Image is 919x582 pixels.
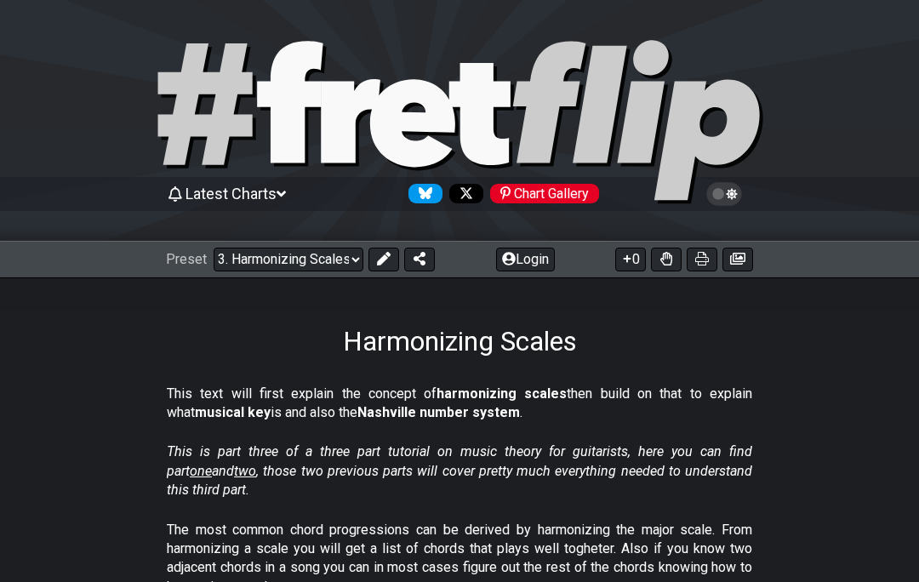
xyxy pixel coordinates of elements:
h1: Harmonizing Scales [343,325,577,357]
button: Print [687,248,717,271]
span: two [234,463,256,479]
select: Preset [214,248,363,271]
button: Share Preset [404,248,435,271]
strong: musical key [195,404,271,420]
button: Create image [722,248,753,271]
strong: Nashville number system [357,404,520,420]
div: Chart Gallery [490,184,599,203]
span: Latest Charts [186,185,277,203]
span: Preset [166,251,207,267]
em: This is part three of a three part tutorial on music theory for guitarists, here you can find par... [167,443,752,498]
span: Toggle light / dark theme [715,186,734,202]
a: Follow #fretflip at X [442,184,483,203]
strong: harmonizing scales [437,385,567,402]
a: Follow #fretflip at Bluesky [402,184,442,203]
a: #fretflip at Pinterest [483,184,599,203]
p: This text will first explain the concept of then build on that to explain what is and also the . [167,385,752,423]
span: one [190,463,212,479]
button: Edit Preset [368,248,399,271]
button: Login [496,248,555,271]
button: 0 [615,248,646,271]
button: Toggle Dexterity for all fretkits [651,248,682,271]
